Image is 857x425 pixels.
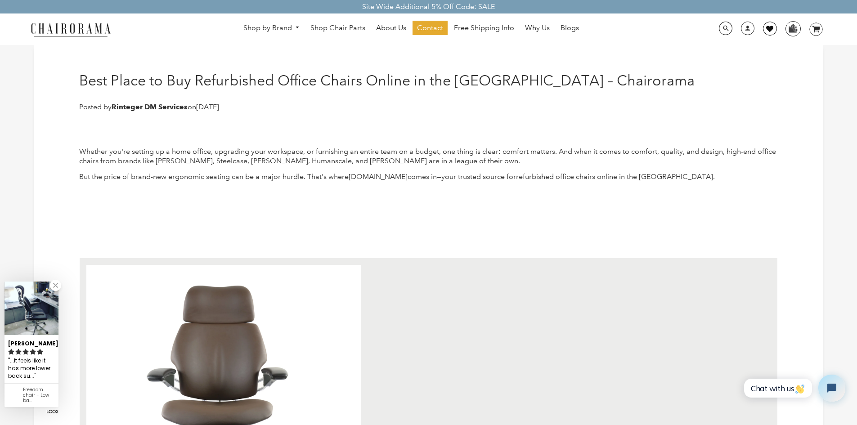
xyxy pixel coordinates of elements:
[413,21,448,35] a: Contact
[786,22,800,35] img: WhatsApp_Image_2024-07-12_at_16.23.01.webp
[79,172,349,181] span: But the price of brand-new ergonomic seating can be a major hurdle. That’s where
[22,349,29,355] svg: rating icon full
[112,103,188,111] strong: Rinteger DM Services
[306,21,370,35] a: Shop Chair Parts
[79,72,695,89] h1: Best Place to Buy Refurbished Office Chairs Online in the [GEOGRAPHIC_DATA] – Chairorama
[26,22,116,37] img: chairorama
[15,349,22,355] svg: rating icon full
[713,172,715,181] span: .
[30,349,36,355] svg: rating icon full
[79,103,695,112] p: Posted by on
[154,21,669,37] nav: DesktopNavigation
[376,23,406,33] span: About Us
[561,23,579,33] span: Blogs
[525,23,550,33] span: Why Us
[556,21,583,35] a: Blogs
[196,103,219,111] time: [DATE]
[520,21,554,35] a: Why Us
[310,23,365,33] span: Shop Chair Parts
[8,356,55,381] div: ...It feels like it has more lower back support too....
[37,349,43,355] svg: rating icon full
[239,21,305,35] a: Shop by Brand
[79,147,776,165] span: Whether you're setting up a home office, upgrading your workspace, or furnishing an entire team o...
[372,21,411,35] a: About Us
[23,387,55,403] div: Freedom chair - Low back (Renewed)
[408,172,516,181] span: comes in—your trusted source for
[734,367,853,409] iframe: Tidio Chat
[516,172,713,181] span: refurbished office chairs online in the [GEOGRAPHIC_DATA]
[8,349,14,355] svg: rating icon full
[449,21,519,35] a: Free Shipping Info
[454,23,514,33] span: Free Shipping Info
[4,282,58,336] img: Zachary review of Freedom chair - Low back (Renewed)
[417,23,443,33] span: Contact
[349,172,408,181] span: [DOMAIN_NAME]
[8,336,55,348] div: [PERSON_NAME]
